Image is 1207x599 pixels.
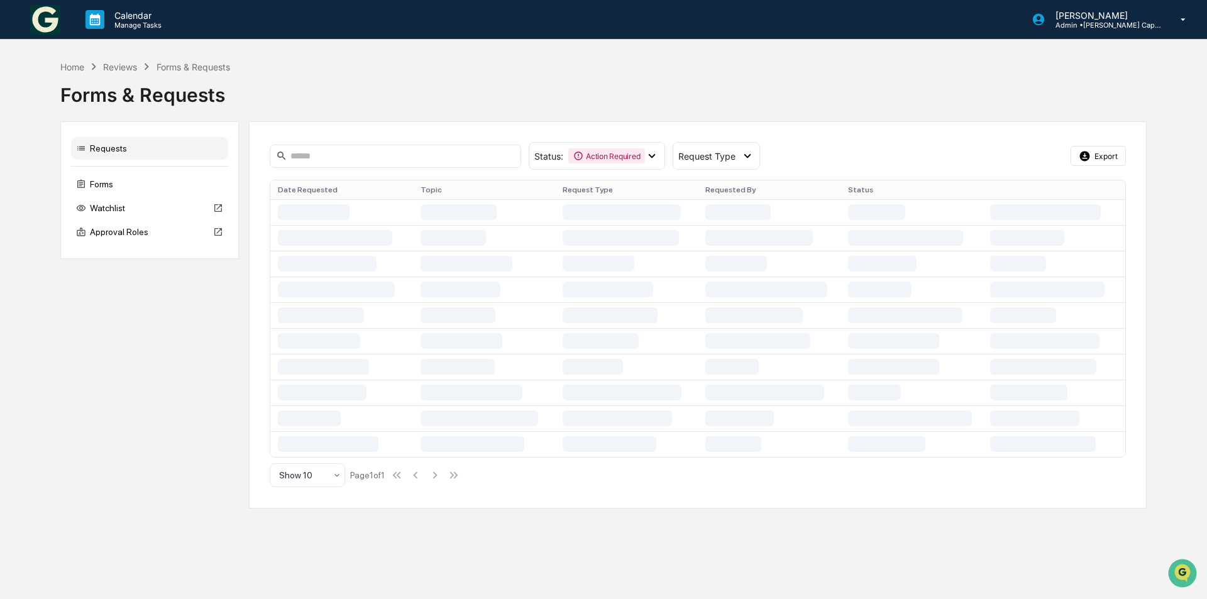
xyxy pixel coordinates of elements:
th: Request Type [555,180,698,199]
div: Forms & Requests [60,74,1147,106]
div: Forms [71,173,228,195]
p: Calendar [104,10,168,21]
a: 🗄️Attestations [86,153,161,176]
div: 🖐️ [13,160,23,170]
button: Export [1071,146,1126,166]
div: Requests [71,137,228,160]
p: Admin • [PERSON_NAME] Capital Management [1045,21,1162,30]
button: Start new chat [214,100,229,115]
div: Watchlist [71,197,228,219]
div: Approval Roles [71,221,228,243]
p: Manage Tasks [104,21,168,30]
div: 🔎 [13,184,23,194]
span: Attestations [104,158,156,171]
div: 🗄️ [91,160,101,170]
div: Start new chat [43,96,206,109]
p: How can we help? [13,26,229,47]
div: Home [60,62,84,72]
img: logo [30,4,60,35]
div: Reviews [103,62,137,72]
span: Pylon [125,213,152,223]
div: Action Required [568,148,645,163]
th: Date Requested [270,180,413,199]
th: Status [840,180,983,199]
div: Page 1 of 1 [350,470,385,480]
a: Powered byPylon [89,212,152,223]
iframe: Open customer support [1167,558,1201,591]
span: Status : [534,151,563,162]
th: Topic [413,180,556,199]
span: Preclearance [25,158,81,171]
img: 1746055101610-c473b297-6a78-478c-a979-82029cc54cd1 [13,96,35,119]
div: Forms & Requests [157,62,230,72]
div: We're offline, we'll be back soon [43,109,164,119]
span: Request Type [678,151,736,162]
p: [PERSON_NAME] [1045,10,1162,21]
span: Data Lookup [25,182,79,195]
th: Requested By [698,180,840,199]
a: 🖐️Preclearance [8,153,86,176]
a: 🔎Data Lookup [8,177,84,200]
